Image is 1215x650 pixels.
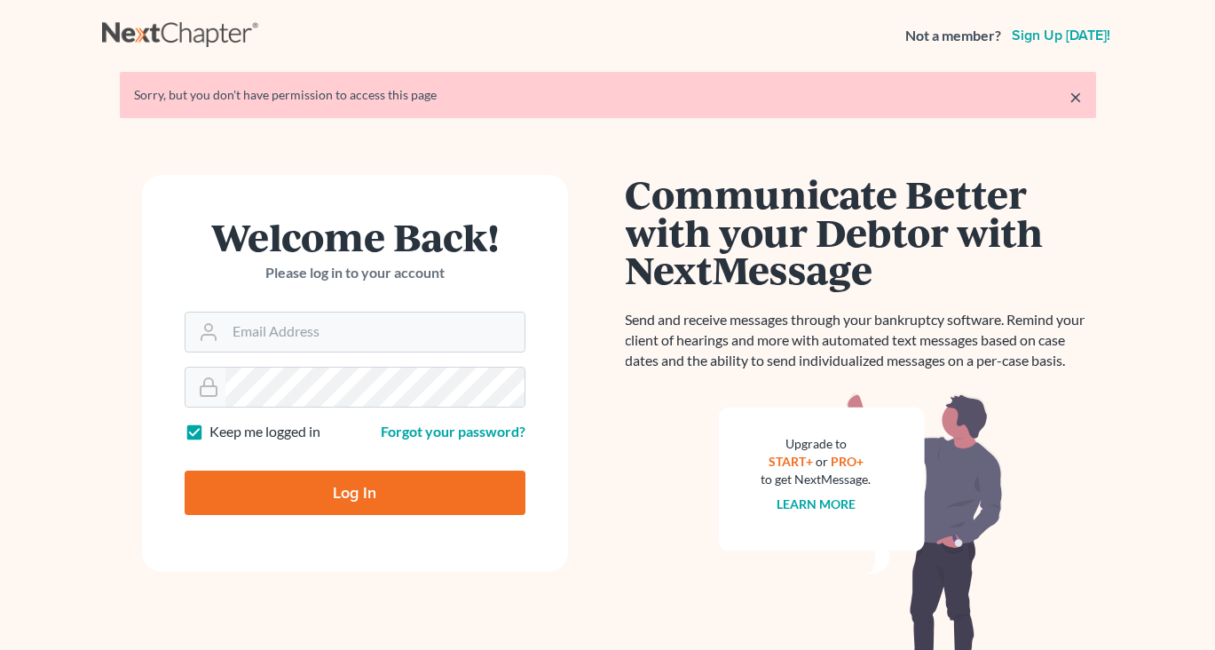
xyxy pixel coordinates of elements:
a: START+ [769,454,813,469]
div: Sorry, but you don't have permission to access this page [134,86,1082,104]
p: Send and receive messages through your bankruptcy software. Remind your client of hearings and mo... [626,310,1096,371]
div: Upgrade to [761,435,872,453]
a: Learn more [777,496,856,511]
label: Keep me logged in [209,422,320,442]
a: Sign up [DATE]! [1008,28,1114,43]
div: to get NextMessage. [761,471,872,488]
p: Please log in to your account [185,263,525,283]
a: Forgot your password? [381,423,525,440]
input: Email Address [225,313,525,352]
a: × [1069,86,1082,107]
span: or [816,454,828,469]
strong: Not a member? [905,26,1001,46]
h1: Welcome Back! [185,218,525,256]
input: Log In [185,471,525,515]
a: PRO+ [831,454,864,469]
h1: Communicate Better with your Debtor with NextMessage [626,175,1096,289]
